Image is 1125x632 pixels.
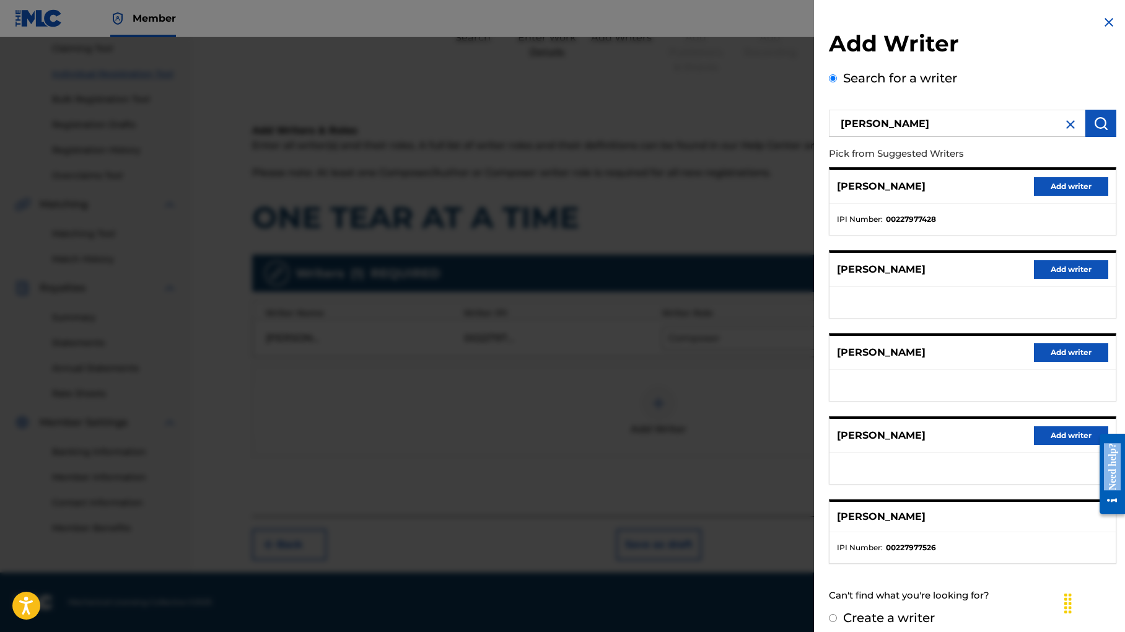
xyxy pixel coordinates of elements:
[1090,423,1125,526] iframe: Resource Center
[1063,117,1078,132] img: close
[829,582,1116,609] div: Can't find what you're looking for?
[886,542,936,553] strong: 00227977526
[829,110,1085,137] input: Search writer's name or IPI Number
[886,214,936,225] strong: 00227977428
[1034,260,1108,279] button: Add writer
[843,610,935,625] label: Create a writer
[837,542,883,553] span: IPI Number :
[829,141,1046,167] p: Pick from Suggested Writers
[837,428,926,443] p: [PERSON_NAME]
[110,11,125,26] img: Top Rightsholder
[837,179,926,194] p: [PERSON_NAME]
[837,262,926,277] p: [PERSON_NAME]
[843,71,957,86] label: Search for a writer
[1063,573,1125,632] iframe: Chat Widget
[837,509,926,524] p: [PERSON_NAME]
[837,214,883,225] span: IPI Number :
[1034,343,1108,362] button: Add writer
[1058,585,1078,622] div: Drag
[15,9,63,27] img: MLC Logo
[133,11,176,25] span: Member
[1034,177,1108,196] button: Add writer
[1093,116,1108,131] img: Search Works
[829,30,1116,61] h2: Add Writer
[1034,426,1108,445] button: Add writer
[837,345,926,360] p: [PERSON_NAME]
